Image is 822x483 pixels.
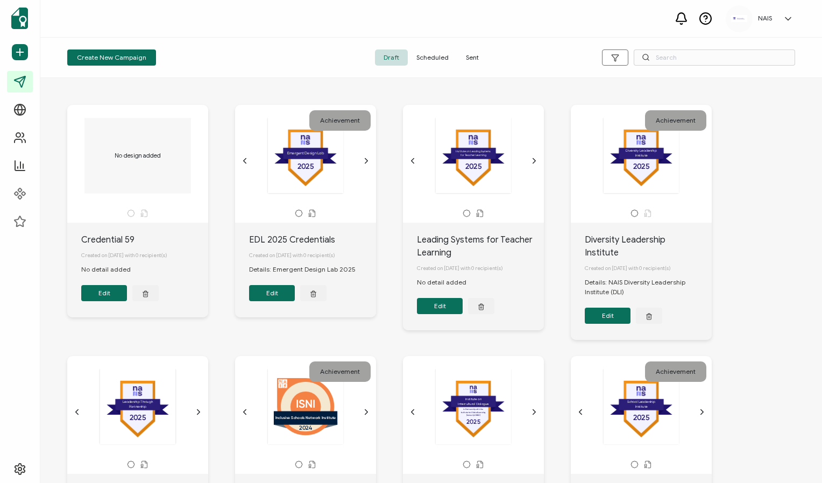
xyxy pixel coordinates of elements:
div: Leading Systems for Teacher Learning [417,233,544,259]
ion-icon: chevron back outline [576,408,585,416]
button: Edit [249,285,295,301]
ion-icon: chevron forward outline [530,157,538,165]
iframe: Chat Widget [768,431,822,483]
div: Credential 59 [81,233,208,246]
div: Diversity Leadership Institute [585,233,712,259]
img: faf2a24d-39ec-4551-ab2c-2d0652369908.png [731,15,747,22]
ion-icon: chevron forward outline [698,408,706,416]
div: Achievement [309,110,371,131]
ion-icon: chevron back outline [408,157,417,165]
button: Edit [417,298,463,314]
ion-icon: chevron back outline [240,157,249,165]
div: Created on [DATE] with 0 recipient(s) [417,259,544,278]
div: Achievement [309,361,371,382]
div: Details: Emergent Design Lab 2025 [249,265,366,274]
ion-icon: chevron back outline [240,408,249,416]
div: No detail added [417,278,477,287]
ion-icon: chevron back outline [408,408,417,416]
div: Achievement [645,110,706,131]
input: Search [634,49,795,66]
button: Edit [81,285,127,301]
div: Created on [DATE] with 0 recipient(s) [81,246,208,265]
img: sertifier-logomark-colored.svg [11,8,28,29]
ion-icon: chevron forward outline [362,157,371,165]
ion-icon: chevron forward outline [194,408,203,416]
span: Create New Campaign [77,54,146,61]
ion-icon: chevron back outline [73,408,81,416]
ion-icon: chevron forward outline [362,408,371,416]
div: Details: NAIS Diversity Leadership Institute (DLI) [585,278,712,297]
ion-icon: chevron forward outline [530,408,538,416]
div: Created on [DATE] with 0 recipient(s) [249,246,376,265]
span: Sent [457,49,487,66]
button: Edit [585,308,630,324]
span: Scheduled [408,49,457,66]
div: Achievement [645,361,706,382]
h5: NAIS [758,15,772,22]
div: No detail added [81,265,141,274]
span: Draft [375,49,408,66]
div: EDL 2025 Credentials [249,233,376,246]
button: Create New Campaign [67,49,156,66]
div: Created on [DATE] with 0 recipient(s) [585,259,712,278]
